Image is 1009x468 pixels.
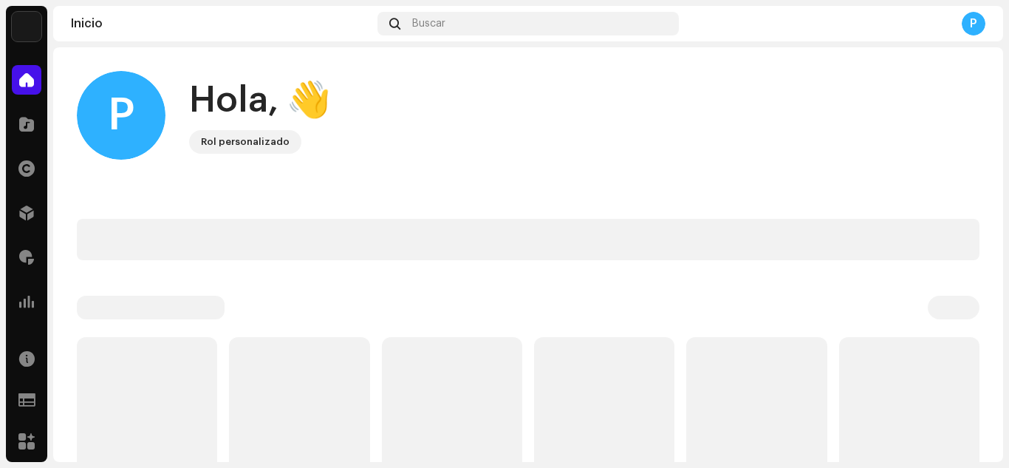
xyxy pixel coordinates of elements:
[962,12,985,35] div: P
[71,18,372,30] div: Inicio
[412,18,445,30] span: Buscar
[189,77,331,124] div: Hola, 👋
[77,71,165,160] div: P
[12,12,41,41] img: 297a105e-aa6c-4183-9ff4-27133c00f2e2
[201,133,290,151] div: Rol personalizado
